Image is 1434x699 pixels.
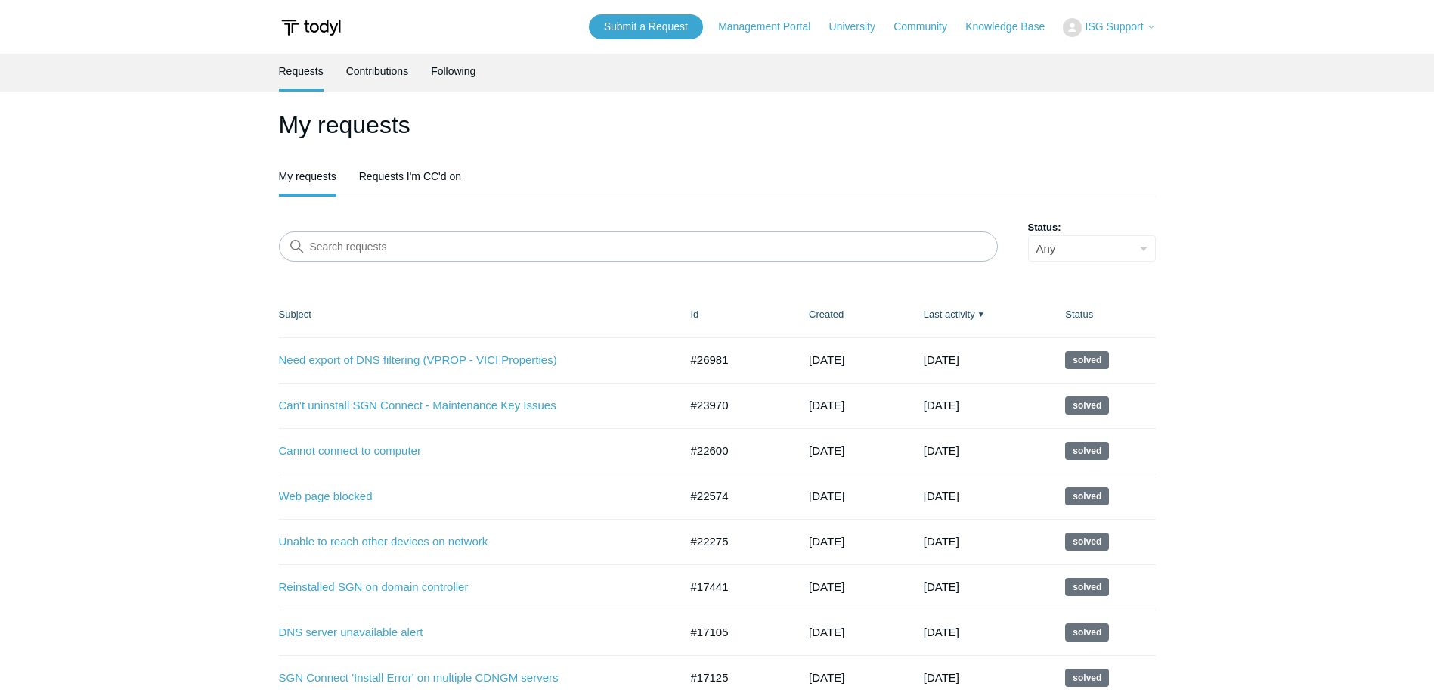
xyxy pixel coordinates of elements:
[1086,20,1144,33] span: ISG Support
[809,671,844,684] time: 04/16/2024, 19:59
[965,19,1060,35] a: Knowledge Base
[1065,396,1109,415] span: This request has been solved
[809,353,844,366] time: 08/04/2025, 09:28
[924,444,959,457] time: 03/02/2025, 11:02
[346,54,409,89] a: Contributions
[279,397,657,415] a: Can't uninstall SGN Connect - Maintenance Key Issues
[809,626,844,638] time: 04/16/2024, 09:25
[1028,220,1156,235] label: Status:
[676,292,794,337] th: Id
[279,231,998,262] input: Search requests
[359,159,461,194] a: Requests I'm CC'd on
[924,671,959,684] time: 05/07/2024, 16:02
[676,474,794,519] td: #22574
[1065,669,1109,687] span: This request has been solved
[809,444,844,457] time: 01/27/2025, 08:18
[279,292,676,337] th: Subject
[279,624,657,642] a: DNS server unavailable alert
[676,337,794,383] td: #26981
[924,399,959,412] time: 04/29/2025, 10:02
[279,533,657,551] a: Unable to reach other devices on network
[279,443,657,460] a: Cannot connect to computer
[676,610,794,655] td: #17105
[1065,533,1109,551] span: This request has been solved
[924,626,959,638] time: 05/19/2024, 12:02
[977,309,985,320] span: ▼
[718,19,825,35] a: Management Portal
[431,54,475,89] a: Following
[1065,442,1109,460] span: This request has been solved
[1050,292,1155,337] th: Status
[279,14,343,42] img: Todyl Support Center Help Center home page
[1065,623,1109,642] span: This request has been solved
[279,579,657,596] a: Reinstalled SGN on domain controller
[924,489,959,502] time: 02/16/2025, 09:02
[924,535,959,548] time: 02/06/2025, 17:02
[676,564,794,610] td: #17441
[279,488,657,505] a: Web page blocked
[279,159,336,194] a: My requests
[809,399,844,412] time: 04/01/2025, 08:27
[1065,487,1109,505] span: This request has been solved
[894,19,962,35] a: Community
[809,489,844,502] time: 01/24/2025, 08:10
[279,669,657,687] a: SGN Connect 'Install Error' on multiple CDNGM servers
[279,352,657,369] a: Need export of DNS filtering (VPROP - VICI Properties)
[809,309,844,320] a: Created
[1063,18,1155,37] button: ISG Support
[1065,351,1109,369] span: This request has been solved
[809,535,844,548] time: 01/08/2025, 15:13
[809,580,844,593] time: 05/01/2024, 18:22
[589,14,703,39] a: Submit a Request
[829,19,890,35] a: University
[676,428,794,474] td: #22600
[279,107,1156,143] h1: My requests
[1065,578,1109,596] span: This request has been solved
[924,580,959,593] time: 05/22/2024, 12:03
[279,54,324,89] a: Requests
[924,309,975,320] a: Last activity▼
[924,353,959,366] time: 08/24/2025, 14:02
[676,383,794,428] td: #23970
[676,519,794,564] td: #22275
